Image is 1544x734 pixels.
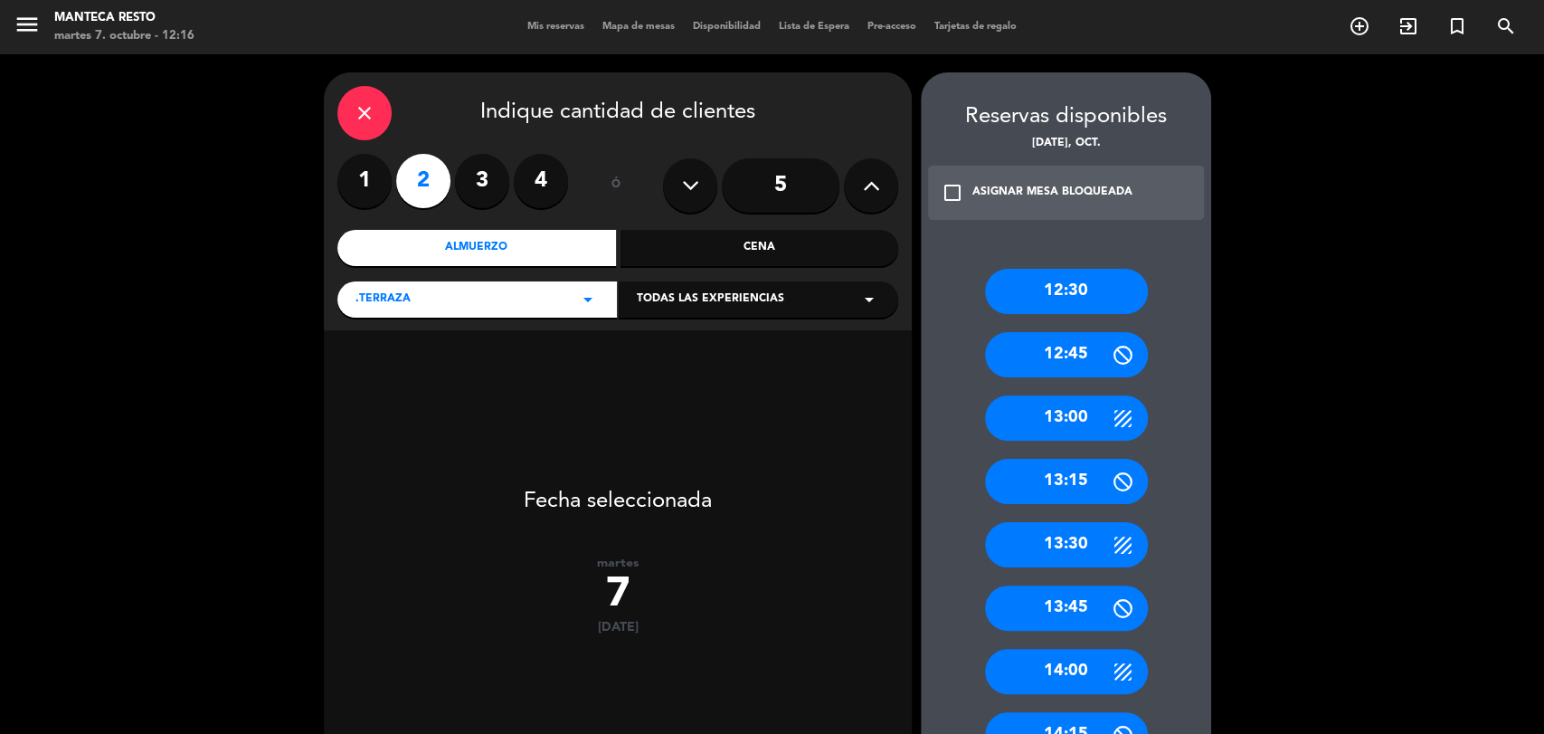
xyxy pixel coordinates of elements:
[593,22,684,32] span: Mapa de mesas
[770,22,858,32] span: Lista de Espera
[396,154,450,208] label: 2
[972,184,1132,202] div: ASIGNAR MESA BLOQUEADA
[1349,15,1370,37] i: add_circle_outline
[925,22,1026,32] span: Tarjetas de regalo
[355,291,411,309] span: .Terraza
[942,182,963,204] i: check_box_outline_blank
[337,86,898,140] div: Indique cantidad de clientes
[858,289,880,310] i: arrow_drop_down
[337,154,392,208] label: 1
[324,556,912,571] div: martes
[985,332,1148,377] div: 12:45
[337,230,616,266] div: Almuerzo
[14,11,41,38] i: menu
[577,289,599,310] i: arrow_drop_down
[455,154,509,208] label: 3
[684,22,770,32] span: Disponibilidad
[14,11,41,44] button: menu
[985,459,1148,504] div: 13:15
[514,154,568,208] label: 4
[54,27,194,45] div: martes 7. octubre - 12:16
[324,620,912,635] div: [DATE]
[620,230,899,266] div: Cena
[1397,15,1419,37] i: exit_to_app
[637,291,784,309] span: Todas las experiencias
[1446,15,1468,37] i: turned_in_not
[921,135,1211,153] div: [DATE], oct.
[324,462,912,520] div: Fecha seleccionada
[324,571,912,620] div: 7
[354,102,375,124] i: close
[985,522,1148,567] div: 13:30
[985,586,1148,631] div: 13:45
[985,396,1148,441] div: 13:00
[1495,15,1517,37] i: search
[518,22,593,32] span: Mis reservas
[985,649,1148,694] div: 14:00
[858,22,925,32] span: Pre-acceso
[54,9,194,27] div: Manteca Resto
[985,269,1148,314] div: 12:30
[586,154,645,217] div: ó
[921,100,1211,135] div: Reservas disponibles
